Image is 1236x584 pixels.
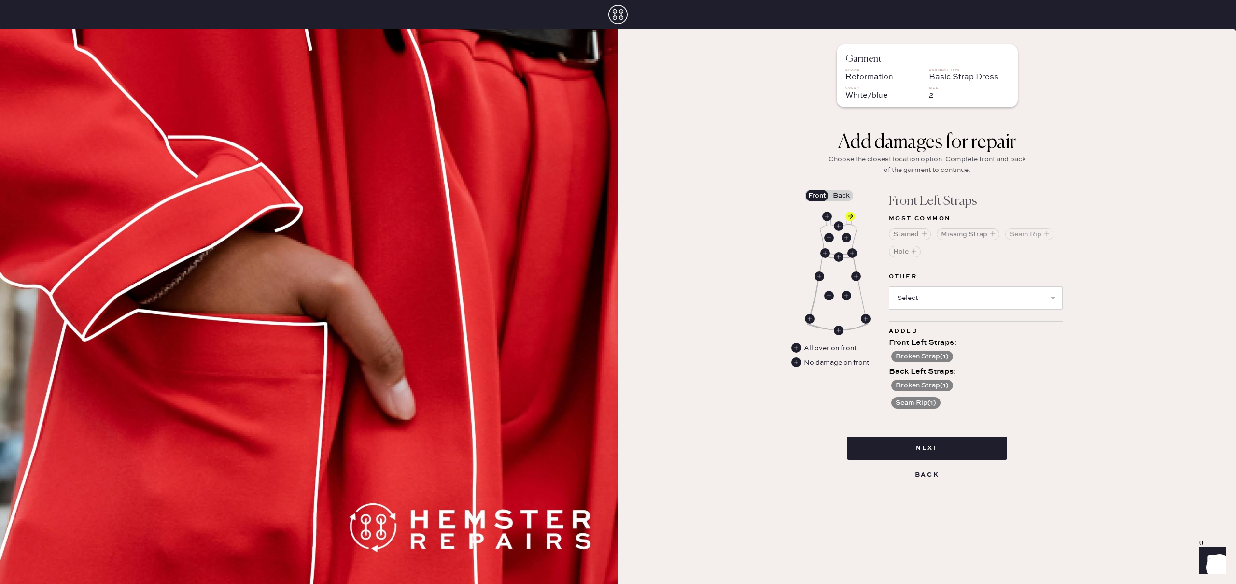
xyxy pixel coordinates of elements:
div: Choose the closest location option. Complete front and back of the garment to continue. [826,154,1028,175]
label: Other [889,271,1063,283]
div: Front Right Body [824,233,834,242]
div: Add damages for repair [826,131,1028,154]
div: Front Center Hem [834,326,843,335]
div: Size [929,87,1009,90]
button: Stained [889,228,931,240]
div: Front Left Waistband [847,248,857,258]
div: Garment [845,50,1009,69]
div: Front Left Straps [845,212,855,221]
iframe: Front Chat [1190,541,1232,582]
button: Back [909,468,945,482]
div: Reformation [845,71,926,83]
div: Front Left Straps : [889,337,1063,349]
label: Front [805,190,829,201]
img: Garment image [807,214,868,331]
div: Basic Strap Dress [929,71,1009,83]
div: Front Right Side Seam [805,314,815,324]
div: Front Right Skirt Body [824,291,834,300]
div: Color [845,87,926,90]
label: Back [829,190,853,201]
button: Broken Strap(1) [891,380,953,391]
button: Missing Strap [937,228,999,240]
div: Garment Type [929,69,1009,71]
div: Front Left Side Seam [851,271,861,281]
div: Front Center Neckline [834,221,843,231]
div: All over on front [791,343,857,354]
div: Front Left Skirt Body [842,291,851,300]
div: Front Right Side Seam [815,271,824,281]
div: Front Left Straps [889,190,1063,213]
button: Seam Rip(1) [891,397,941,409]
div: Front Left Body [842,233,851,242]
div: Front Right Waistband [820,248,830,258]
button: Next [847,437,1007,460]
button: Broken Strap(1) [891,351,953,362]
div: Back Left Straps : [889,366,1063,378]
div: Added [889,326,1063,337]
div: No damage on front [791,357,869,368]
div: White/blue [845,90,926,101]
div: Front Left Side Seam [861,314,871,324]
div: All over on front [804,343,857,354]
div: No damage on front [804,357,869,368]
div: Brand [845,69,926,71]
div: Most common [889,213,1063,225]
div: Front Right Straps [822,212,832,221]
div: Front Center Waistband [834,252,843,262]
div: 2 [929,90,1009,101]
button: Seam Rip [1005,228,1053,240]
button: Hole [889,246,921,257]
